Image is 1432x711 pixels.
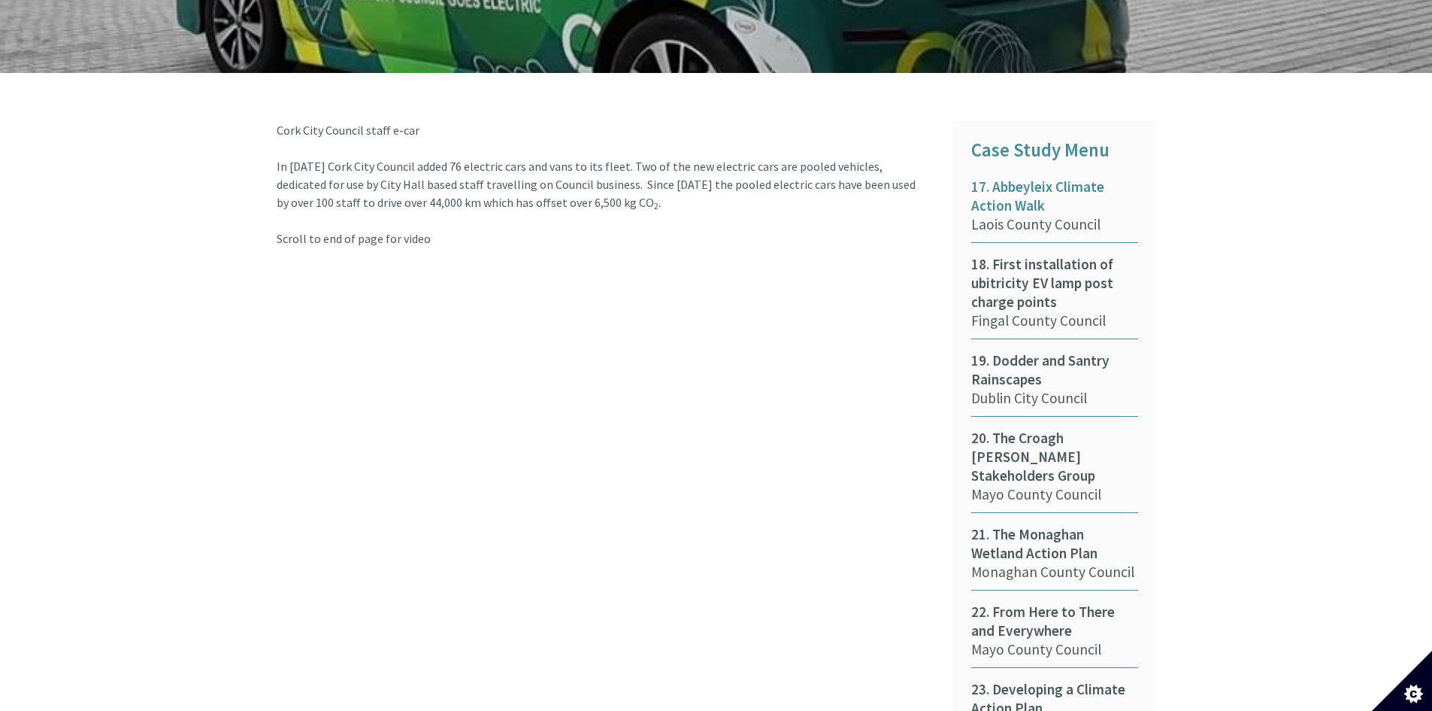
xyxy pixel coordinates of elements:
a: 22. From Here to There and EverywhereMayo County Council [971,603,1138,668]
p: Case Study Menu [971,135,1138,166]
article: Cork City Council staff e-car In [DATE] Cork City Council added 76 electric cars and vans to its ... [277,121,931,248]
span: 19. Dodder and Santry Rainscapes [971,351,1138,389]
button: Set cookie preferences [1372,651,1432,711]
span: 22. From Here to There and Everywhere [971,603,1138,640]
a: 21. The Monaghan Wetland Action PlanMonaghan County Council [971,525,1138,591]
a: 20. The Croagh [PERSON_NAME] Stakeholders GroupMayo County Council [971,429,1138,513]
span: 18. First installation of ubitricity EV lamp post charge points [971,255,1138,311]
a: 19. Dodder and Santry RainscapesDublin City Council [971,351,1138,417]
a: 18. First installation of ubitricity EV lamp post charge pointsFingal County Council [971,255,1138,339]
span: 17. Abbeyleix Climate Action Walk [971,178,1138,215]
sub: 2 [654,200,658,211]
span: 20. The Croagh [PERSON_NAME] Stakeholders Group [971,429,1138,485]
a: 17. Abbeyleix Climate Action WalkLaois County Council [971,178,1138,243]
span: 21. The Monaghan Wetland Action Plan [971,525,1138,563]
